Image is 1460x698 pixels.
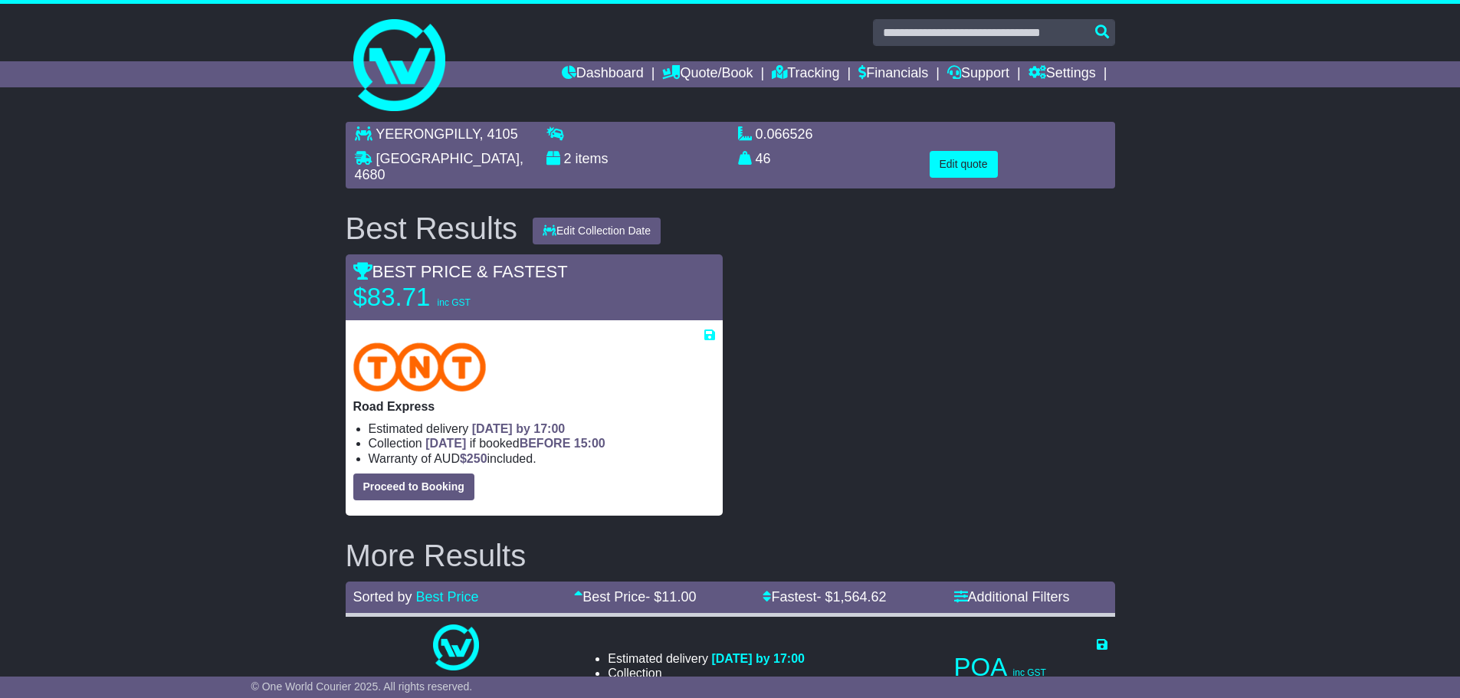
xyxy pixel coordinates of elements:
button: Edit Collection Date [533,218,661,244]
span: 0.066526 [756,126,813,142]
a: Additional Filters [954,589,1070,605]
div: Best Results [338,211,526,245]
span: [DATE] by 17:00 [711,652,805,665]
span: 2 [564,151,572,166]
a: Support [947,61,1009,87]
a: Best Price- $11.00 [574,589,696,605]
span: © One World Courier 2025. All rights reserved. [251,680,473,693]
span: inc GST [1013,667,1046,678]
span: 15:00 [574,437,605,450]
a: Best Price [416,589,479,605]
a: Financials [858,61,928,87]
p: POA [954,652,1107,683]
span: 250 [467,452,487,465]
span: [GEOGRAPHIC_DATA] [376,151,520,166]
button: Proceed to Booking [353,474,474,500]
span: [DATE] by 17:00 [472,422,566,435]
span: Sorted by [353,589,412,605]
img: One World Courier: Same Day Nationwide(quotes take 0.5-1 hour) [433,624,479,670]
span: - $ [817,589,887,605]
a: Dashboard [562,61,644,87]
li: Estimated delivery [369,421,715,436]
img: TNT Domestic: Road Express [353,342,487,392]
span: , 4680 [355,151,523,183]
span: BEST PRICE & FASTEST [353,262,568,281]
span: YEERONGPILLY [376,126,479,142]
span: , 4105 [480,126,518,142]
span: $ [460,452,487,465]
p: Road Express [353,399,715,414]
a: Tracking [772,61,839,87]
span: items [576,151,609,166]
a: Settings [1029,61,1096,87]
span: inc GST [438,297,471,308]
span: BEFORE [520,437,571,450]
a: Quote/Book [662,61,753,87]
span: - $ [645,589,696,605]
span: 46 [756,151,771,166]
p: $83.71 [353,282,545,313]
a: Fastest- $1,564.62 [763,589,886,605]
h2: More Results [346,539,1115,572]
li: Collection [369,436,715,451]
span: 11.00 [661,589,696,605]
span: [DATE] [425,437,466,450]
span: 1,564.62 [833,589,887,605]
button: Edit quote [930,151,998,178]
span: if booked [425,437,605,450]
li: Collection [608,666,805,680]
li: Warranty of AUD included. [369,451,715,466]
li: Estimated delivery [608,651,805,666]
